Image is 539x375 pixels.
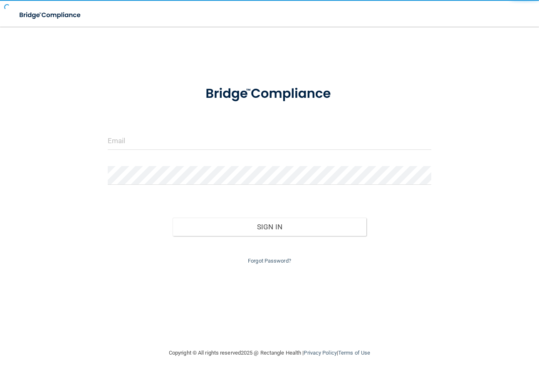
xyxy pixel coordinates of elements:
img: bridge_compliance_login_screen.278c3ca4.svg [12,7,89,24]
input: Email [108,131,431,150]
div: Copyright © All rights reserved 2025 @ Rectangle Health | | [118,340,421,366]
a: Privacy Policy [304,350,336,356]
img: bridge_compliance_login_screen.278c3ca4.svg [192,77,347,111]
a: Forgot Password? [248,258,291,264]
button: Sign In [173,218,367,236]
a: Terms of Use [338,350,370,356]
